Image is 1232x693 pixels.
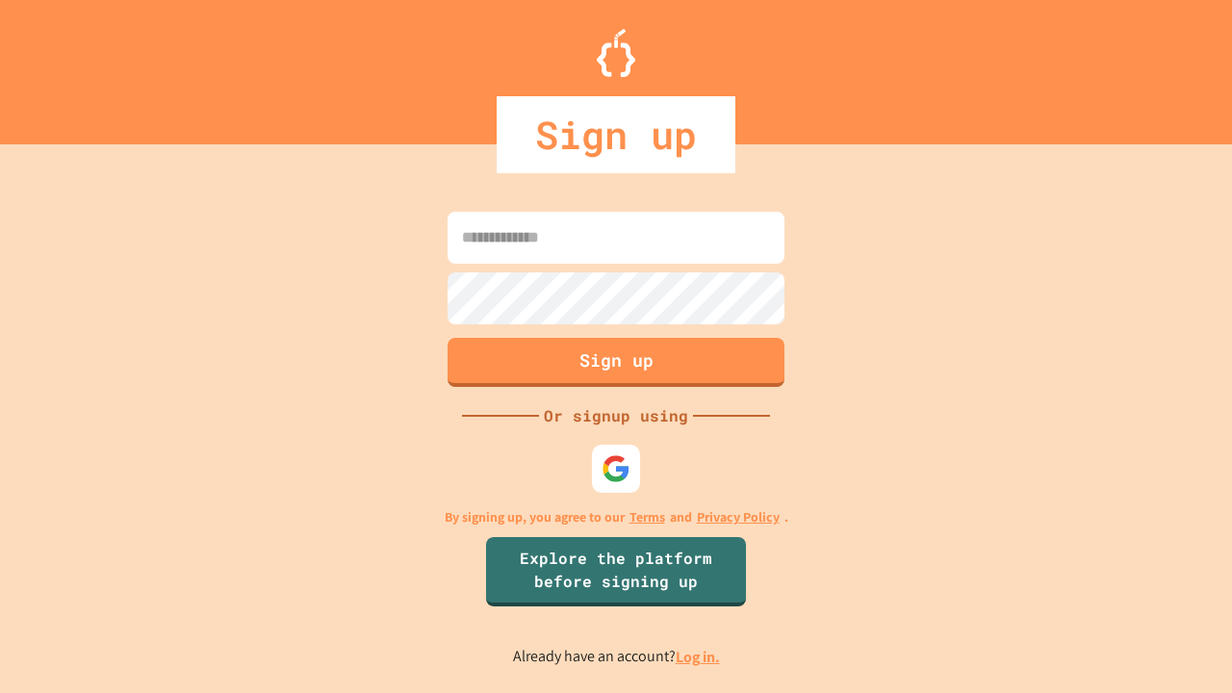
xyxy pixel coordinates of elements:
[513,645,720,669] p: Already have an account?
[629,507,665,527] a: Terms
[1151,616,1213,674] iframe: chat widget
[1072,532,1213,614] iframe: chat widget
[539,404,693,427] div: Or signup using
[445,507,788,527] p: By signing up, you agree to our and .
[676,647,720,667] a: Log in.
[697,507,780,527] a: Privacy Policy
[602,454,630,483] img: google-icon.svg
[486,537,746,606] a: Explore the platform before signing up
[597,29,635,77] img: Logo.svg
[448,338,784,387] button: Sign up
[497,96,735,173] div: Sign up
